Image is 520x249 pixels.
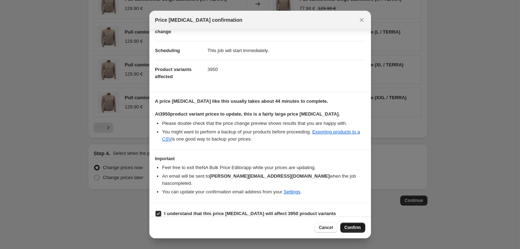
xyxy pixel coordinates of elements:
[155,156,365,162] h3: Important
[162,128,365,143] li: You might want to perform a backup of your products before proceeding. is one good way to backup ...
[155,67,192,79] span: Product variants affected
[162,120,365,127] li: Please double check that the price change preview shows results that you are happy with.
[357,15,367,25] button: Close
[319,225,333,230] span: Cancel
[345,225,361,230] span: Confirm
[155,48,180,53] span: Scheduling
[340,223,365,233] button: Confirm
[315,223,337,233] button: Cancel
[162,188,365,195] li: You can update your confirmation email address from your .
[283,189,300,194] a: Settings
[162,173,365,187] li: An email will be sent to when the job has completed .
[209,173,330,179] b: [PERSON_NAME][EMAIL_ADDRESS][DOMAIN_NAME]
[155,111,340,117] b: At 3950 product variant prices to update, this is a fairly large price [MEDICAL_DATA].
[164,211,336,216] b: I understand that this price [MEDICAL_DATA] will affect 3950 product variants
[208,41,365,60] dd: This job will start immediately.
[162,164,365,171] li: Feel free to exit the NA Bulk Price Editor app while your prices are updating.
[208,60,365,79] dd: 3950
[155,98,328,104] b: A price [MEDICAL_DATA] like this usually takes about 44 minutes to complete.
[155,16,243,24] span: Price [MEDICAL_DATA] confirmation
